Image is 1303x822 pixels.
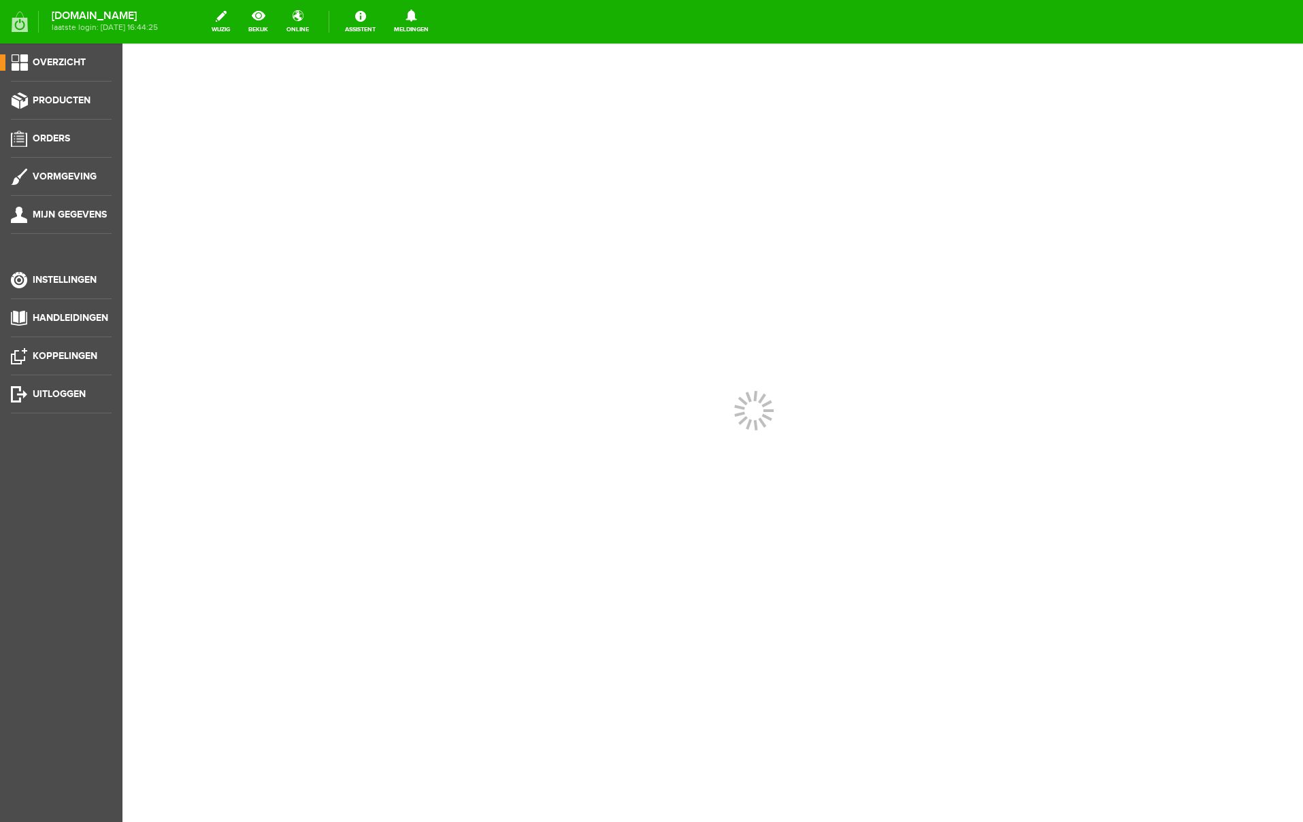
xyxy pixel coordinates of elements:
a: wijzig [203,7,238,37]
span: Overzicht [33,56,86,68]
span: Koppelingen [33,350,97,362]
a: bekijk [240,7,276,37]
span: Uitloggen [33,388,86,400]
span: Producten [33,95,90,106]
a: Meldingen [386,7,437,37]
span: Handleidingen [33,312,108,324]
span: laatste login: [DATE] 16:44:25 [52,24,158,31]
a: online [278,7,317,37]
a: Assistent [337,7,384,37]
span: Orders [33,133,70,144]
span: Instellingen [33,274,97,286]
span: Vormgeving [33,171,97,182]
strong: [DOMAIN_NAME] [52,12,158,20]
span: Mijn gegevens [33,209,107,220]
